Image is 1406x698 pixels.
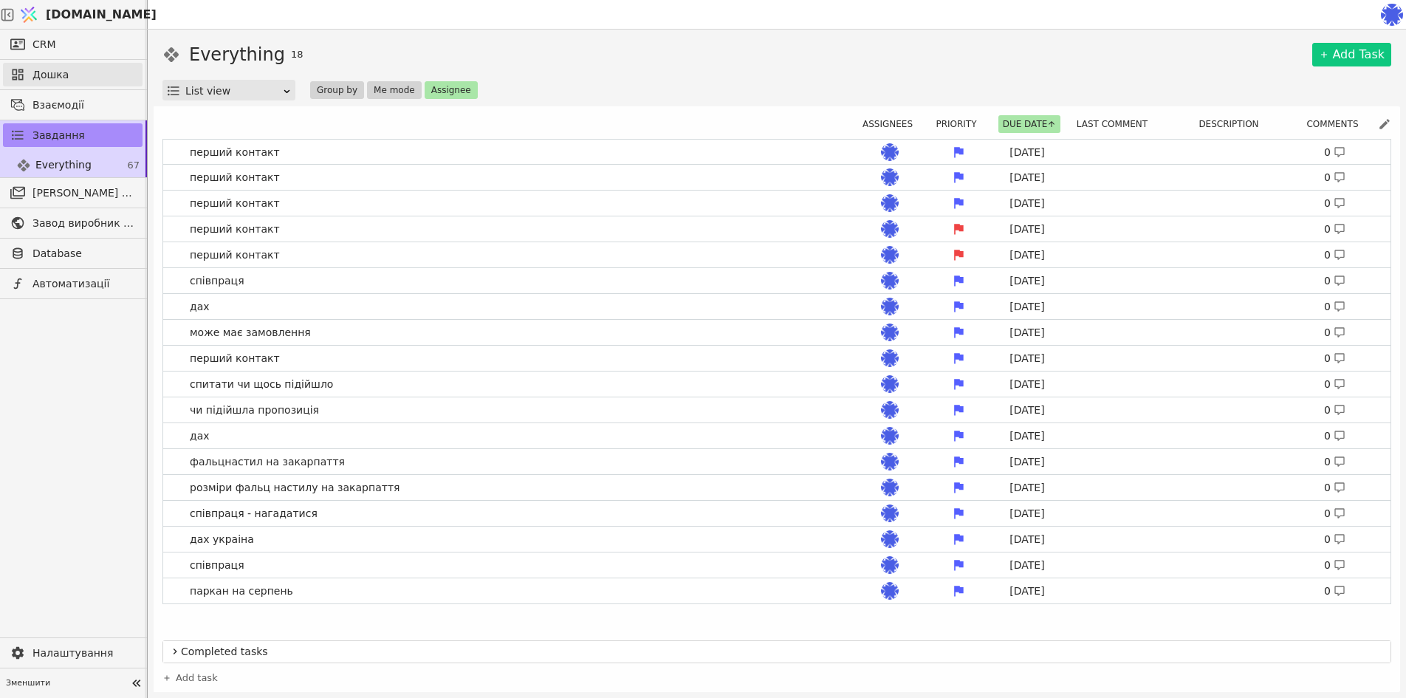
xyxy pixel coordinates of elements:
a: спитати чи щось підійшлоir[DATE]0 [163,372,1390,397]
span: перший контакт [184,219,286,240]
button: Me mode [367,81,422,99]
img: ir [881,401,899,419]
img: ir [881,504,899,522]
div: [DATE] [994,145,1060,160]
span: співпраця - нагадатися [184,503,323,524]
span: співпраця [184,555,272,576]
button: Comments [1302,115,1371,133]
div: [DATE] [994,222,1060,237]
a: перший контактir[DATE]0 [163,346,1390,371]
button: Last comment [1072,115,1161,133]
a: паркан на серпеньir[DATE]0 [163,578,1390,603]
a: CRM [3,32,143,56]
div: 0 [1324,377,1345,392]
span: Автоматизації [32,276,135,292]
div: [DATE] [994,558,1060,573]
a: Завод виробник металочерепиці - B2B платформа [3,211,143,235]
a: співпрацяir[DATE]0 [163,268,1390,293]
span: 67 [127,158,140,173]
a: Дошка [3,63,143,86]
button: Description [1194,115,1272,133]
img: ir [881,375,899,393]
a: [DOMAIN_NAME] [15,1,148,29]
img: c71722e9364783ead8bdebe5e7601ae3 [1381,4,1403,26]
img: ir [881,220,899,238]
div: 0 [1324,532,1345,547]
div: 0 [1324,170,1345,185]
span: чи підійшла пропозиція [184,400,325,421]
span: [PERSON_NAME] розсилки [32,185,135,201]
div: 0 [1324,558,1345,573]
a: перший контактir[DATE]0 [163,242,1390,267]
button: Assignees [858,115,926,133]
span: фальцнастил на закарпаття [184,451,351,473]
div: [DATE] [994,480,1060,496]
img: ir [881,298,899,315]
div: 0 [1324,247,1345,263]
div: [DATE] [994,428,1060,444]
img: ir [881,530,899,548]
div: 0 [1324,299,1345,315]
span: Add task [176,671,218,685]
div: 0 [1324,351,1345,366]
div: 0 [1324,454,1345,470]
a: може має замовленняir[DATE]0 [163,320,1390,345]
div: 0 [1324,428,1345,444]
a: Налаштування [3,641,143,665]
a: [PERSON_NAME] розсилки [3,181,143,205]
div: [DATE] [994,170,1060,185]
span: дах украіна [184,529,272,550]
span: перший контакт [184,244,286,266]
div: 0 [1324,480,1345,496]
span: перший контакт [184,348,286,369]
div: [DATE] [994,403,1060,418]
span: [DOMAIN_NAME] [46,6,157,24]
a: дахir[DATE]0 [163,423,1390,448]
span: перший контакт [184,142,286,163]
div: [DATE] [994,299,1060,315]
div: Assignees [859,115,925,133]
span: 18 [291,47,304,62]
span: може має замовлення [184,322,317,343]
div: [DATE] [994,506,1060,521]
img: ir [881,582,899,600]
div: Last comment [1069,115,1165,133]
h1: Everything [189,41,285,68]
span: Database [32,246,135,261]
span: перший контакт [184,167,286,188]
img: ir [881,143,899,161]
a: перший контактir[DATE]0 [163,216,1390,242]
div: [DATE] [994,584,1060,599]
a: Database [3,242,143,265]
div: [DATE] [994,377,1060,392]
img: ir [881,194,899,212]
a: Завдання [3,123,143,147]
div: 0 [1324,584,1345,599]
div: [DATE] [994,196,1060,211]
span: Completed tasks [181,644,1385,660]
div: 0 [1324,273,1345,289]
img: ir [881,324,899,341]
a: перший контактir[DATE]0 [163,191,1390,216]
div: List view [185,81,282,101]
span: Завдання [32,128,85,143]
span: співпраця [184,270,272,292]
div: 0 [1324,145,1345,160]
a: дахir[DATE]0 [163,294,1390,319]
span: розміри фальц настилу на закарпаття [184,477,405,499]
div: [DATE] [994,325,1060,341]
a: перший контактir[DATE]0 [163,165,1390,190]
img: ir [881,479,899,496]
span: CRM [32,37,56,52]
a: Add Task [1312,43,1391,66]
button: Group by [310,81,364,99]
a: співпраця - нагадатисяir[DATE]0 [163,501,1390,526]
div: 0 [1324,506,1345,521]
img: ir [881,272,899,290]
div: Description [1170,115,1296,133]
img: ir [881,349,899,367]
span: перший контакт [184,193,286,214]
div: [DATE] [994,247,1060,263]
span: Дошка [32,67,135,83]
div: 0 [1324,403,1345,418]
